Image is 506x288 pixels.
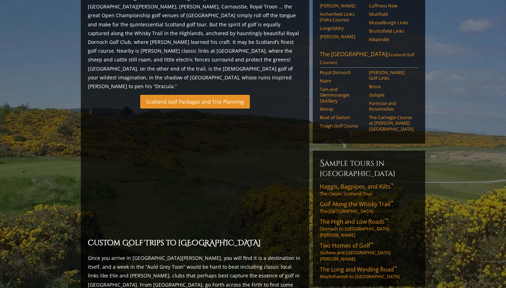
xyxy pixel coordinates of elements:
[320,218,418,238] a: The High and Low Roads™Dornoch to [GEOGRAPHIC_DATA][PERSON_NAME]
[369,70,414,81] a: [PERSON_NAME] Golf Links
[320,11,364,23] a: Archerfield Links (Fidra Course)
[320,158,418,178] h6: Sample Tours in [GEOGRAPHIC_DATA]
[320,183,418,197] a: Haggis, Bagpipes, and Kilts™The Classic Scotland Tour
[320,3,364,8] a: [PERSON_NAME]
[320,200,418,214] a: Golf Along the Whisky Trail™The [GEOGRAPHIC_DATA]
[369,37,414,42] a: Kilspindie
[88,237,302,249] h2: Custom Golf Trips to [GEOGRAPHIC_DATA]
[369,3,414,8] a: Luffness New
[320,200,394,208] span: Golf Along the Whisky Trail
[369,20,414,25] a: Musselburgh Links
[320,218,388,225] span: The High and Low Roads
[320,86,364,104] a: Tain and Glenmorangie Distillery
[320,266,418,280] a: The Long and Winding Road™Machrihanish to [GEOGRAPHIC_DATA]
[390,199,394,205] sup: ™
[385,217,388,223] sup: ™
[320,266,397,273] span: The Long and Winding Road
[320,34,364,39] a: [PERSON_NAME]
[369,11,414,17] a: Muirfield
[369,84,414,89] a: Brora
[320,106,364,112] a: Moray
[88,113,302,233] iframe: Sir-Nick-favorite-Open-Rota-Venues
[320,50,418,68] a: The [GEOGRAPHIC_DATA](Scotland Golf Courses)
[320,25,364,31] a: Longniddry
[320,242,373,249] span: Two Homes of Golf
[370,241,373,247] sup: ™
[369,100,414,112] a: Fortrose and Rosemarkie
[320,183,394,190] span: Haggis, Bagpipes, and Kilts
[320,114,364,120] a: Boat of Garten
[320,70,364,75] a: Royal Dornoch
[320,242,418,262] a: Two Homes of Golf™Gullane and [GEOGRAPHIC_DATA][PERSON_NAME]
[369,92,414,98] a: Golspie
[369,114,414,132] a: The Carnegie Course at [PERSON_NAME][GEOGRAPHIC_DATA]
[394,265,397,271] sup: ™
[390,182,394,188] sup: ™
[320,123,364,129] a: Traigh Golf Course
[140,95,250,109] a: Scotland Golf Packages and Trip Planning
[369,28,414,34] a: Bruntsfield Links
[320,78,364,84] a: Nairn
